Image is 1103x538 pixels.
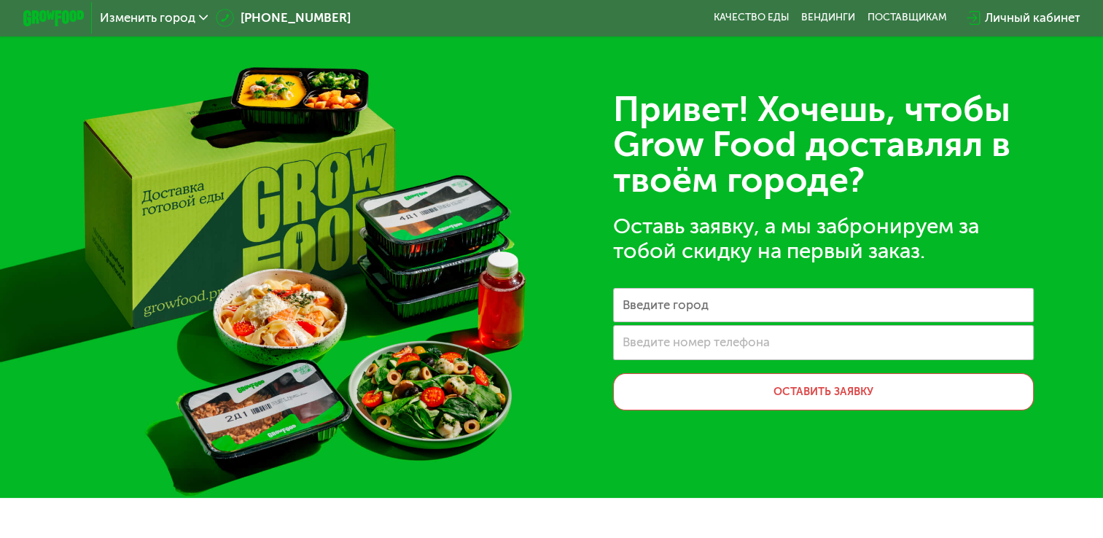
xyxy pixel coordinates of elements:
div: Привет! Хочешь, чтобы Grow Food доставлял в твоём городе? [613,92,1034,198]
a: Качество еды [713,12,789,24]
span: Изменить город [100,12,195,24]
button: Оставить заявку [613,373,1034,410]
div: Личный кабинет [984,9,1080,27]
a: [PHONE_NUMBER] [216,9,351,27]
div: Оставь заявку, а мы забронируем за тобой скидку на первый заказ. [613,214,1034,263]
label: Введите номер телефона [623,338,770,347]
a: Вендинги [801,12,855,24]
div: поставщикам [868,12,947,24]
label: Введите город [623,301,709,310]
